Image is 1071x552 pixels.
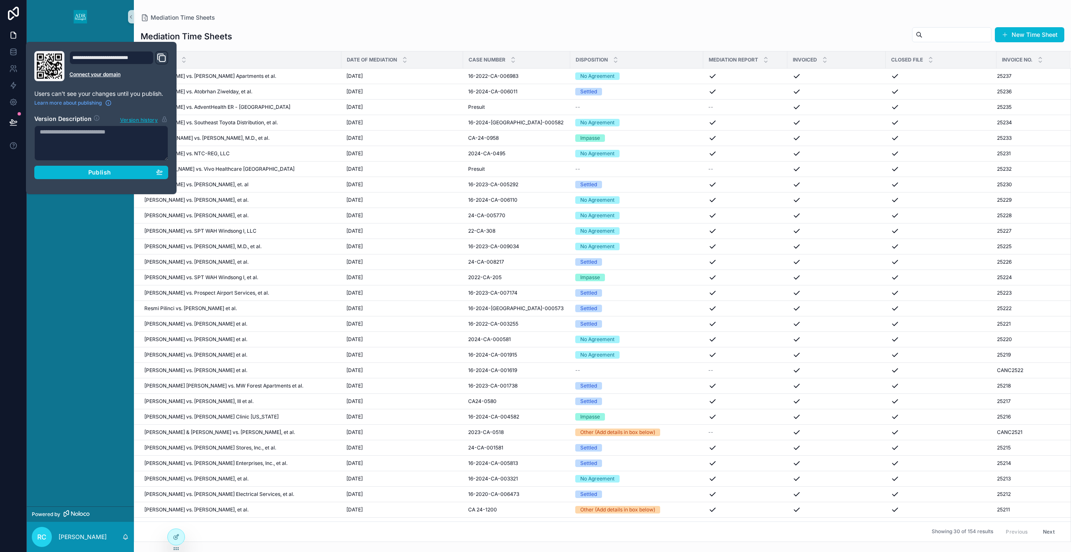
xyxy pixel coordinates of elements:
a: [DATE] [346,444,458,451]
span: 16-2023-CA-001738 [468,383,518,389]
span: [PERSON_NAME] vs. [PERSON_NAME], et al. [144,197,249,203]
span: -- [708,367,713,374]
div: Impasse [580,134,600,142]
span: 25230 [997,181,1012,188]
span: CANC2522 [997,367,1023,374]
span: [DATE] [346,181,363,188]
a: [DATE] [346,491,458,498]
span: 2023-CA-0518 [468,429,504,436]
span: 25237 [997,73,1012,80]
span: 24-CA-005770 [468,212,505,219]
a: [PERSON_NAME] vs. [PERSON_NAME], et al. [144,212,336,219]
a: 16-2023-CA-005292 [468,181,565,188]
a: No Agreement [575,119,698,126]
a: No Agreement [575,351,698,359]
a: [DATE] [346,181,458,188]
a: EO [PERSON_NAME] vs. [PERSON_NAME], M.D., et al. [144,135,336,141]
span: Presuit [468,166,485,172]
span: -- [708,104,713,110]
div: No Agreement [580,196,615,204]
span: [DATE] [346,321,363,327]
a: [PERSON_NAME] vs. [PERSON_NAME], et al. [144,475,336,482]
a: Settled [575,320,698,328]
a: [PERSON_NAME] vs. [PERSON_NAME] Stores, Inc., et al. [144,444,336,451]
span: [PERSON_NAME] vs. [PERSON_NAME], et. al [144,181,249,188]
span: [PERSON_NAME] vs. [PERSON_NAME] et al. [144,336,247,343]
span: 25234 [997,119,1012,126]
a: [DATE] [346,383,458,389]
span: [DATE] [346,444,363,451]
a: 25228 [997,212,1060,219]
span: [DATE] [346,104,363,110]
span: [PERSON_NAME] vs. [PERSON_NAME], M.D., et al. [144,243,261,250]
span: 16-2024-CA-001915 [468,352,517,358]
span: 25217 [997,398,1011,405]
a: 25215 [997,444,1060,451]
a: No Agreement [575,227,698,235]
a: 25230 [997,181,1060,188]
a: Settled [575,88,698,95]
a: -- [575,367,698,374]
span: 2024-CA-0495 [468,150,505,157]
button: Publish [34,166,168,179]
div: Impasse [580,413,600,421]
a: 2024-CA-000581 [468,336,565,343]
a: 16-2024-CA-005813 [468,460,565,467]
a: [DATE] [346,429,458,436]
span: [PERSON_NAME] vs. SPT WAH Windsong I, et al. [144,274,258,281]
span: EO [PERSON_NAME] vs. [PERSON_NAME], M.D., et al. [144,135,269,141]
a: 16-2023-CA-009034 [468,243,565,250]
span: [DATE] [346,383,363,389]
span: [PERSON_NAME] vs. [PERSON_NAME], et al. [144,475,249,482]
a: [PERSON_NAME] vs. Atobrhan Ziwelday, et al. [144,88,336,95]
a: [PERSON_NAME] vs. [PERSON_NAME], III et al. [144,398,336,405]
a: Impasse [575,134,698,142]
span: [PERSON_NAME] vs. Prospect Airport Services, et al. [144,290,269,296]
a: [PERSON_NAME] vs. Prospect Airport Services, et al. [144,290,336,296]
a: 25214 [997,460,1060,467]
div: Settled [580,258,597,266]
span: [PERSON_NAME] vs. SPT WAH Windsong I, LLC [144,228,256,234]
a: 25224 [997,274,1060,281]
span: 25218 [997,383,1011,389]
a: Impasse [575,274,698,281]
a: [DATE] [346,274,458,281]
span: 25224 [997,274,1012,281]
a: 25237 [997,73,1060,80]
a: No Agreement [575,243,698,250]
a: [PERSON_NAME] vs. [PERSON_NAME] Clinic [US_STATE] [144,413,336,420]
a: [DATE] [346,197,458,203]
a: 22-CA-308 [468,228,565,234]
span: [DATE] [346,88,363,95]
span: 25214 [997,460,1011,467]
span: 25226 [997,259,1012,265]
div: Settled [580,305,597,312]
button: Version history [120,115,168,124]
span: 25235 [997,104,1012,110]
a: Presuit [468,166,565,172]
a: 16-2024-CA-001915 [468,352,565,358]
span: [DATE] [346,243,363,250]
span: [PERSON_NAME] vs. NTC-REG, LLC [144,150,230,157]
a: 25218 [997,383,1060,389]
a: [PERSON_NAME] vs. [PERSON_NAME], et. al [144,181,336,188]
div: No Agreement [580,212,615,219]
div: Settled [580,490,597,498]
span: [DATE] [346,228,363,234]
span: [DATE] [346,290,363,296]
a: [PERSON_NAME] vs. [PERSON_NAME] et al. [144,336,336,343]
a: 2024-CA-0495 [468,150,565,157]
span: 16-2023-CA-005292 [468,181,518,188]
a: 16-2024-CA-004582 [468,413,565,420]
a: -- [575,104,698,110]
a: [PERSON_NAME] vs. SPT WAH Windsong I, et al. [144,274,336,281]
a: [DATE] [346,119,458,126]
a: Other (Add details in box below) [575,429,698,436]
a: No Agreement [575,475,698,483]
a: 16-2024-[GEOGRAPHIC_DATA]-000582 [468,119,565,126]
span: 24-CA-001581 [468,444,503,451]
a: [PERSON_NAME] vs. [PERSON_NAME], M.D., et al. [144,243,336,250]
span: 25221 [997,321,1011,327]
a: CA24-0580 [468,398,565,405]
a: 25235 [997,104,1060,110]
